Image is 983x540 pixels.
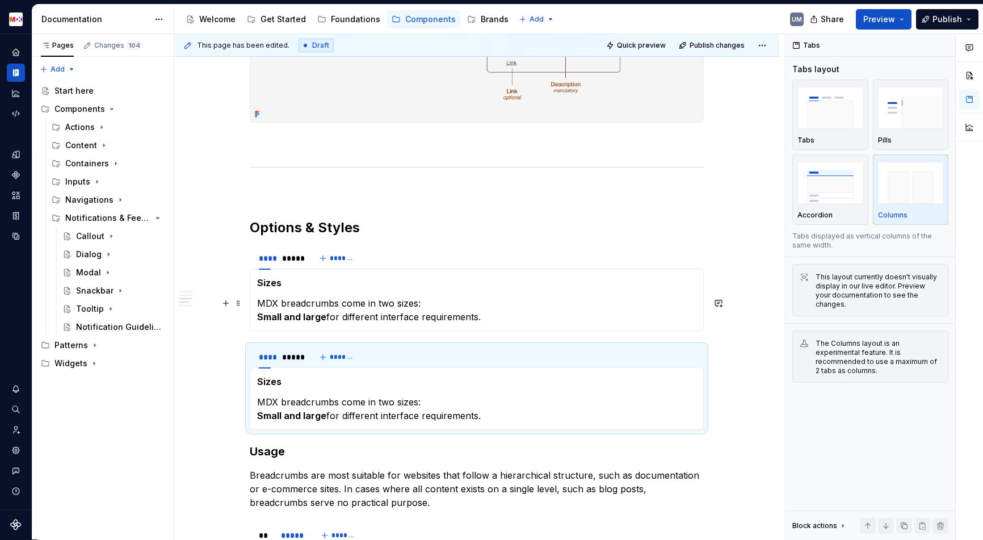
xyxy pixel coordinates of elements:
img: placeholder [878,162,944,203]
div: Notifications & Feedback [47,209,169,227]
button: Add [36,61,79,77]
a: Design tokens [7,145,25,164]
a: Invite team [7,421,25,439]
button: Add [515,11,558,27]
span: Share [821,14,844,25]
span: Publish [932,14,962,25]
span: Quick preview [617,41,666,50]
a: Assets [7,186,25,204]
span: This page has been edited. [197,41,289,50]
a: Code automation [7,104,25,123]
div: Navigations [47,191,169,209]
div: Patterns [36,336,169,354]
div: Foundations [331,14,380,25]
a: Documentation [7,64,25,82]
a: Modal [58,263,169,282]
a: Settings [7,441,25,459]
div: Page tree [36,82,169,372]
a: Brands [463,10,513,28]
span: Add [530,15,544,24]
div: Tabs layout [792,64,839,75]
div: Containers [47,154,169,173]
img: placeholder [797,87,863,128]
span: Preview [863,14,895,25]
a: Callout [58,227,169,245]
div: Actions [65,122,95,133]
p: MDX breadcrumbs come in two sizes: for different interface requirements. [257,296,696,324]
div: Content [47,136,169,154]
div: Widgets [36,354,169,372]
img: e41497f2-3305-4231-9db9-dd4d728291db.png [9,12,23,26]
p: MDX breadcrumbs come in two sizes: for different interface requirements. [257,395,696,422]
span: Publish changes [690,41,745,50]
strong: Sizes [257,277,282,288]
strong: Sizes [257,376,282,387]
div: Inputs [65,176,90,187]
button: Quick preview [603,37,671,53]
svg: Supernova Logo [10,519,22,530]
div: Brands [481,14,509,25]
button: Preview [856,9,911,30]
h2: Options & Styles [250,219,704,237]
p: Columns [878,211,908,220]
div: Contact support [7,462,25,480]
div: Documentation [41,14,149,25]
div: Components [7,166,25,184]
span: Draft [312,41,329,50]
a: Welcome [181,10,240,28]
div: UM [792,15,802,24]
div: Dialog [76,249,102,260]
div: Changes [94,41,142,50]
section-item: left [257,276,696,324]
div: Start here [54,85,94,97]
div: Content [65,140,97,151]
button: Publish changes [675,37,750,53]
a: Storybook stories [7,207,25,225]
div: Welcome [199,14,236,25]
a: Snackbar [58,282,169,300]
div: Modal [76,267,101,278]
button: Notifications [7,380,25,398]
p: Tabs displayed as vertical columns of the same width. [792,232,948,250]
button: Search ⌘K [7,400,25,418]
div: Components [54,103,105,115]
button: placeholderColumns [873,154,949,225]
p: Pills [878,136,892,145]
div: Patterns [54,340,88,351]
div: Components [405,14,456,25]
a: Data sources [7,227,25,245]
a: Home [7,43,25,61]
p: Accordion [797,211,833,220]
button: placeholderTabs [792,79,868,150]
h3: Usage [250,443,704,459]
div: Containers [65,158,109,169]
div: Callout [76,231,104,242]
button: Publish [916,9,978,30]
div: Actions [47,118,169,136]
div: Block actions [792,518,847,534]
p: Tabs [797,136,814,145]
a: Foundations [313,10,385,28]
a: Start here [36,82,169,100]
span: Add [51,65,65,74]
div: Get Started [261,14,306,25]
p: Breadcrumbs are most suitable for websites that follow a hierarchical structure, such as document... [250,468,704,509]
a: Components [387,10,460,28]
strong: Small and large [257,410,326,421]
button: Share [804,9,851,30]
button: placeholderAccordion [792,154,868,225]
strong: Small and large [257,311,326,323]
a: Get Started [242,10,310,28]
button: placeholderPills [873,79,949,150]
a: Dialog [58,245,169,263]
div: Notification Guidelines [76,321,162,333]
